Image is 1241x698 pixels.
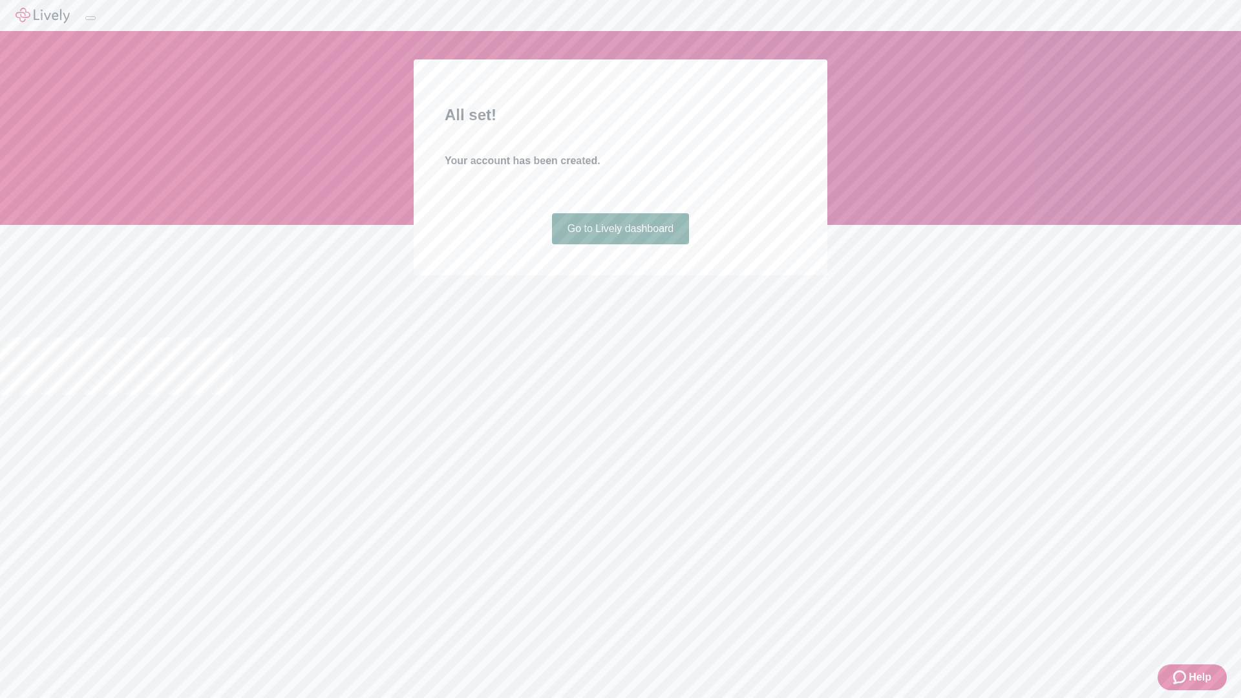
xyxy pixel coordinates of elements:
[445,153,796,169] h4: Your account has been created.
[1173,670,1189,685] svg: Zendesk support icon
[1189,670,1211,685] span: Help
[1158,664,1227,690] button: Zendesk support iconHelp
[85,16,96,20] button: Log out
[16,8,70,23] img: Lively
[445,103,796,127] h2: All set!
[552,213,690,244] a: Go to Lively dashboard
